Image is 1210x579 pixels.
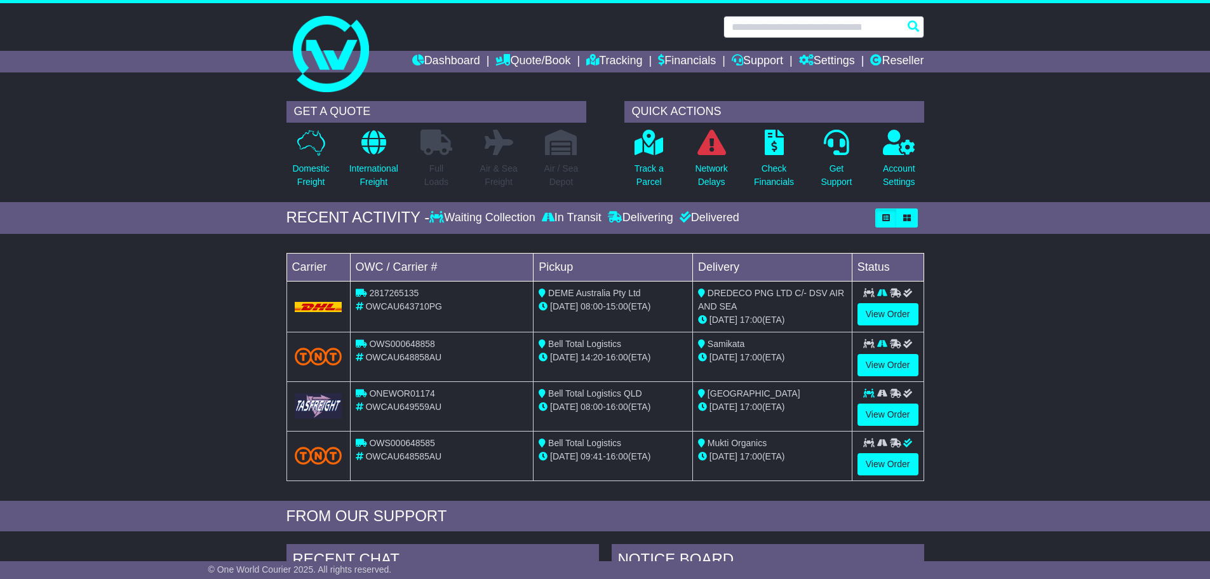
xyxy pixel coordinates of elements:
[676,211,739,225] div: Delivered
[695,162,727,189] p: Network Delays
[365,352,441,362] span: OWCAU648858AU
[544,162,579,189] p: Air / Sea Depot
[581,402,603,412] span: 08:00
[581,301,603,311] span: 08:00
[698,313,847,327] div: (ETA)
[709,451,737,461] span: [DATE]
[709,315,737,325] span: [DATE]
[708,388,800,398] span: [GEOGRAPHIC_DATA]
[548,339,621,349] span: Bell Total Logistics
[635,162,664,189] p: Track a Parcel
[292,129,330,196] a: DomesticFreight
[586,51,642,72] a: Tracking
[369,339,435,349] span: OWS000648858
[820,129,852,196] a: GetSupport
[420,162,452,189] p: Full Loads
[350,253,534,281] td: OWC / Carrier #
[708,438,767,448] span: Mukti Organics
[480,162,518,189] p: Air & Sea Freight
[698,400,847,414] div: (ETA)
[606,402,628,412] span: 16:00
[550,301,578,311] span: [DATE]
[634,129,664,196] a: Track aParcel
[708,339,744,349] span: Samikata
[740,315,762,325] span: 17:00
[295,393,342,418] img: GetCarrierServiceLogo
[349,162,398,189] p: International Freight
[882,129,916,196] a: AccountSettings
[799,51,855,72] a: Settings
[429,211,538,225] div: Waiting Collection
[539,351,687,364] div: - (ETA)
[369,438,435,448] span: OWS000648585
[286,253,350,281] td: Carrier
[295,447,342,464] img: TNT_Domestic.png
[732,51,783,72] a: Support
[857,453,918,475] a: View Order
[754,162,794,189] p: Check Financials
[365,451,441,461] span: OWCAU648585AU
[548,288,641,298] span: DEME Australia Pty Ltd
[694,129,728,196] a: NetworkDelays
[286,208,430,227] div: RECENT ACTIVITY -
[550,352,578,362] span: [DATE]
[740,352,762,362] span: 17:00
[740,451,762,461] span: 17:00
[709,402,737,412] span: [DATE]
[369,388,434,398] span: ONEWOR01174
[852,253,924,281] td: Status
[539,300,687,313] div: - (ETA)
[658,51,716,72] a: Financials
[883,162,915,189] p: Account Settings
[365,402,441,412] span: OWCAU649559AU
[605,211,676,225] div: Delivering
[692,253,852,281] td: Delivery
[740,402,762,412] span: 17:00
[286,507,924,526] div: FROM OUR SUPPORT
[539,211,605,225] div: In Transit
[857,303,918,325] a: View Order
[606,352,628,362] span: 16:00
[365,301,442,311] span: OWCAU643710PG
[624,101,924,123] div: QUICK ACTIONS
[286,101,586,123] div: GET A QUOTE
[612,544,924,578] div: NOTICE BOARD
[550,451,578,461] span: [DATE]
[709,352,737,362] span: [DATE]
[550,402,578,412] span: [DATE]
[412,51,480,72] a: Dashboard
[369,288,419,298] span: 2817265135
[857,354,918,376] a: View Order
[534,253,693,281] td: Pickup
[548,438,621,448] span: Bell Total Logistics
[698,288,844,311] span: DREDECO PNG LTD C/- DSV AIR AND SEA
[606,451,628,461] span: 16:00
[753,129,795,196] a: CheckFinancials
[581,352,603,362] span: 14:20
[698,351,847,364] div: (ETA)
[581,451,603,461] span: 09:41
[539,400,687,414] div: - (ETA)
[821,162,852,189] p: Get Support
[606,301,628,311] span: 15:00
[857,404,918,426] a: View Order
[698,450,847,463] div: (ETA)
[286,544,599,578] div: RECENT CHAT
[295,302,342,312] img: DHL.png
[539,450,687,463] div: - (ETA)
[295,348,342,365] img: TNT_Domestic.png
[208,564,392,575] span: © One World Courier 2025. All rights reserved.
[349,129,399,196] a: InternationalFreight
[495,51,570,72] a: Quote/Book
[292,162,329,189] p: Domestic Freight
[548,388,642,398] span: Bell Total Logistics QLD
[870,51,924,72] a: Reseller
